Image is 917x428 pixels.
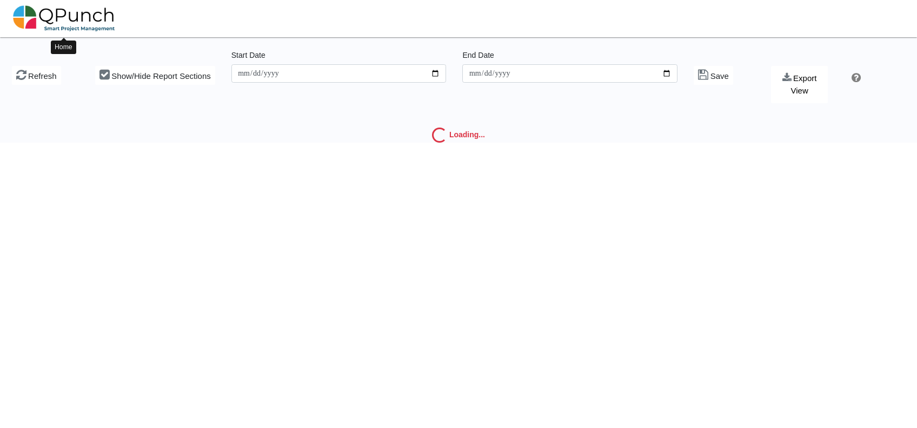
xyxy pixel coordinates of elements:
span: Refresh [28,71,57,81]
strong: Loading... [449,130,485,139]
span: Save [710,71,729,81]
button: Show/Hide Report Sections [95,66,215,85]
div: Home [51,41,76,54]
a: Help [848,75,861,83]
legend: Start Date [231,50,447,64]
span: Export View [790,73,816,95]
img: qpunch-sp.fa6292f.png [13,2,115,35]
button: Save [694,66,733,85]
button: Export View [771,66,828,103]
span: Show/Hide Report Sections [111,71,210,81]
button: Refresh [12,66,61,85]
legend: End Date [462,50,677,64]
